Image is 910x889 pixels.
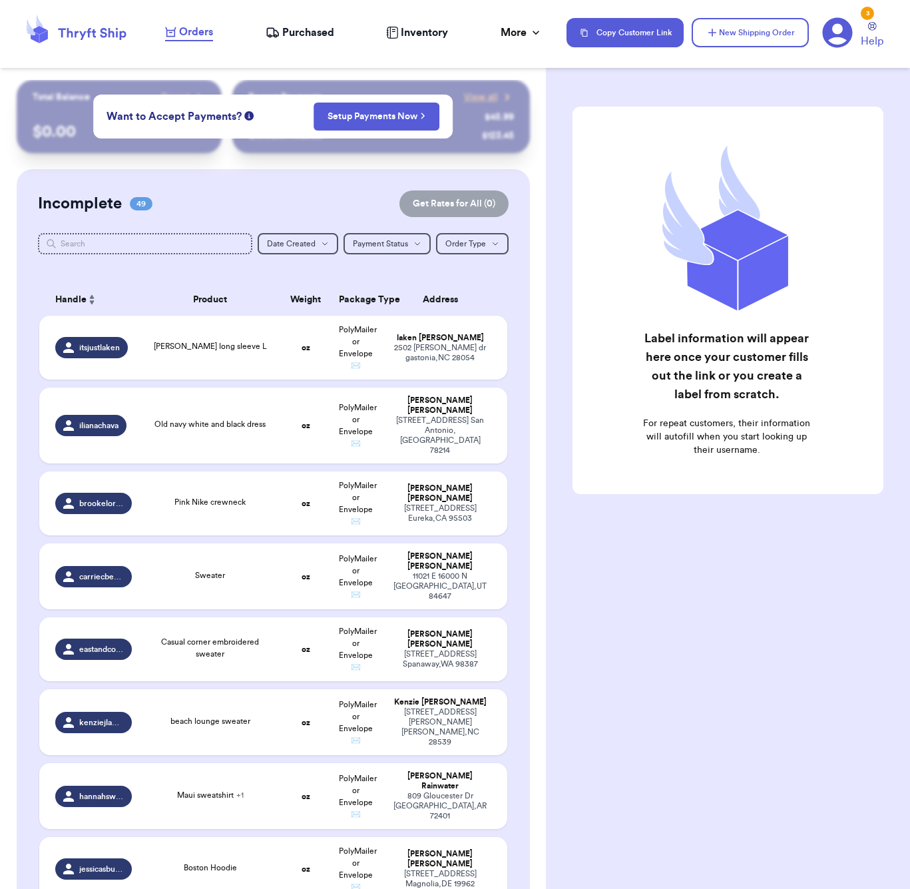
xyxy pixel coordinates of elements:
[339,481,377,525] span: PolyMailer or Envelope ✉️
[482,129,514,143] div: $ 123.45
[33,121,206,143] p: $ 0.00
[302,792,310,800] strong: oz
[195,571,225,579] span: Sweater
[343,233,431,254] button: Payment Status
[177,791,244,799] span: Maui sweatshirt
[567,18,684,47] button: Copy Customer Link
[267,240,316,248] span: Date Created
[386,25,448,41] a: Inventory
[389,571,491,601] div: 11021 E 16000 N [GEOGRAPHIC_DATA] , UT 84647
[389,416,491,455] div: [STREET_ADDRESS] San Antonio , [GEOGRAPHIC_DATA] 78214
[464,91,498,104] span: View all
[79,498,124,509] span: brookeloran19
[79,791,124,802] span: hannahsweat_
[328,110,425,123] a: Setup Payments Now
[640,329,812,404] h2: Label information will appear here once your customer fills out the link or you create a label fr...
[485,111,514,124] div: $ 45.99
[302,719,310,727] strong: oz
[692,18,809,47] button: New Shipping Order
[248,91,322,104] p: Recent Payments
[389,551,491,571] div: [PERSON_NAME] [PERSON_NAME]
[339,404,377,447] span: PolyMailer or Envelope ✉️
[389,333,491,343] div: laken [PERSON_NAME]
[401,25,448,41] span: Inventory
[179,24,213,40] span: Orders
[389,649,491,669] div: [STREET_ADDRESS] Spanaway , WA 98387
[79,864,124,874] span: jessicasbutler
[170,717,250,725] span: beach lounge sweater
[79,420,118,431] span: ilianachava
[79,571,124,582] span: carriecbear0974
[331,284,381,316] th: Package Type
[389,629,491,649] div: [PERSON_NAME] [PERSON_NAME]
[399,190,509,217] button: Get Rates for All (0)
[266,25,334,41] a: Purchased
[258,233,338,254] button: Date Created
[79,717,124,728] span: kenziejlawrence
[38,233,252,254] input: Search
[282,25,334,41] span: Purchased
[87,292,97,308] button: Sort ascending
[130,197,152,210] span: 49
[353,240,408,248] span: Payment Status
[339,774,377,818] span: PolyMailer or Envelope ✉️
[38,193,122,214] h2: Incomplete
[302,344,310,352] strong: oz
[389,396,491,416] div: [PERSON_NAME] [PERSON_NAME]
[174,498,246,506] span: Pink Nike crewneck
[165,24,213,41] a: Orders
[236,791,244,799] span: + 1
[339,555,377,599] span: PolyMailer or Envelope ✉️
[154,420,266,428] span: Old navy white and black dress
[861,33,883,49] span: Help
[822,17,853,48] a: 3
[389,503,491,523] div: [STREET_ADDRESS] Eureka , CA 95503
[107,109,242,125] span: Want to Accept Payments?
[55,293,87,307] span: Handle
[339,627,377,671] span: PolyMailer or Envelope ✉️
[302,645,310,653] strong: oz
[389,791,491,821] div: 809 Gloucester Dr [GEOGRAPHIC_DATA] , AR 72401
[79,342,120,353] span: itsjustlaken
[389,483,491,503] div: [PERSON_NAME] [PERSON_NAME]
[79,644,124,655] span: eastandcothrift
[464,91,514,104] a: View all
[445,240,486,248] span: Order Type
[861,7,874,20] div: 3
[389,849,491,869] div: [PERSON_NAME] [PERSON_NAME]
[861,22,883,49] a: Help
[381,284,507,316] th: Address
[161,91,190,104] span: Payout
[161,638,259,658] span: Casual corner embroidered sweater
[302,865,310,873] strong: oz
[280,284,331,316] th: Weight
[33,91,90,104] p: Total Balance
[140,284,281,316] th: Product
[302,422,310,430] strong: oz
[302,499,310,507] strong: oz
[184,864,237,872] span: Boston Hoodie
[389,771,491,791] div: [PERSON_NAME] Rainwater
[389,869,491,889] div: [STREET_ADDRESS] Magnolia , DE 19962
[161,91,206,104] a: Payout
[154,342,267,350] span: [PERSON_NAME] long sleeve L
[339,701,377,744] span: PolyMailer or Envelope ✉️
[389,697,491,707] div: Kenzie [PERSON_NAME]
[302,573,310,581] strong: oz
[389,343,491,363] div: 2502 [PERSON_NAME] dr gastonia , NC 28054
[501,25,543,41] div: More
[339,326,377,370] span: PolyMailer or Envelope ✉️
[436,233,509,254] button: Order Type
[640,417,812,457] p: For repeat customers, their information will autofill when you start looking up their username.
[389,707,491,747] div: [STREET_ADDRESS][PERSON_NAME] [PERSON_NAME] , NC 28539
[314,103,439,131] button: Setup Payments Now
